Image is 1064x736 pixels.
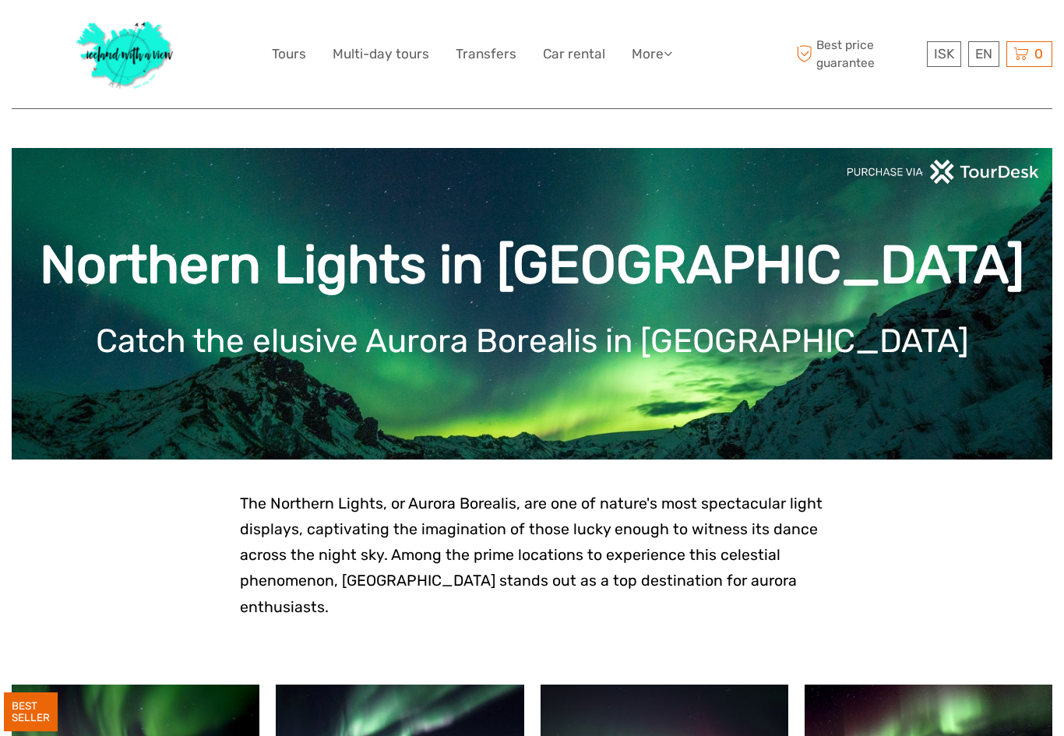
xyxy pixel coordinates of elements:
img: PurchaseViaTourDeskwhite.png [846,160,1041,184]
a: Tours [272,43,306,65]
img: 1077-ca632067-b948-436b-9c7a-efe9894e108b_logo_big.jpg [69,12,182,97]
span: Best price guarantee [792,37,923,71]
span: The Northern Lights, or Aurora Borealis, are one of nature's most spectacular light displays, cap... [240,495,823,616]
a: More [632,43,672,65]
a: Car rental [543,43,605,65]
a: Transfers [456,43,516,65]
span: ISK [934,46,954,62]
h1: Catch the elusive Aurora Borealis in [GEOGRAPHIC_DATA] [35,322,1029,361]
div: BEST SELLER [4,692,58,731]
h1: Northern Lights in [GEOGRAPHIC_DATA] [35,234,1029,297]
a: Multi-day tours [333,43,429,65]
div: EN [968,41,999,67]
span: 0 [1032,46,1045,62]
